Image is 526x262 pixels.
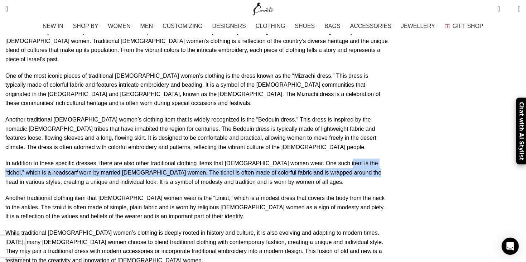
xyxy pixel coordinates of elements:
a: MEN [140,19,155,33]
span: SHOES [295,23,315,29]
span: MEN [140,23,153,29]
a: BAGS [324,19,343,33]
a: Search [2,2,11,16]
a: CUSTOMIZING [163,19,205,33]
a: Site logo [251,5,275,11]
a: NEW IN [43,19,66,33]
a: JEWELLERY [401,19,438,33]
p: Another traditional [DEMOGRAPHIC_DATA] women’s clothing item that is widely recognized is the “Be... [5,115,389,152]
span: BAGS [324,23,340,29]
span: WOMEN [108,23,131,29]
div: Open Intercom Messenger [502,238,519,255]
a: SHOES [295,19,317,33]
img: GiftBag [445,24,450,28]
a: GIFT SHOP [445,19,483,33]
span: 0 [507,7,512,13]
p: Israel is a country rich in history and culture, and one aspect of this culture that is particula... [5,27,389,64]
a: 0 [494,2,503,16]
span: NEW IN [43,23,63,29]
a: WOMEN [108,19,133,33]
span: GIFT SHOP [453,23,483,29]
a: DESIGNERS [212,19,248,33]
div: My Wishlist [506,2,513,16]
a: CLOTHING [256,19,288,33]
span: CUSTOMIZING [163,23,203,29]
p: Another traditional clothing item that [DEMOGRAPHIC_DATA] women wear is the “tzniut,” which is a ... [5,194,389,221]
span: SHOP BY [73,23,98,29]
p: One of the most iconic pieces of traditional [DEMOGRAPHIC_DATA] women’s clothing is the dress kno... [5,71,389,108]
span: 0 [498,4,503,9]
a: ACCESSORIES [350,19,394,33]
span: JEWELLERY [401,23,435,29]
p: In addition to these specific dresses, there are also other traditional clothing items that [DEMO... [5,159,389,186]
span: CLOTHING [256,23,285,29]
span: ACCESSORIES [350,23,392,29]
div: Main navigation [2,19,524,33]
span: DESIGNERS [212,23,246,29]
a: SHOP BY [73,19,101,33]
